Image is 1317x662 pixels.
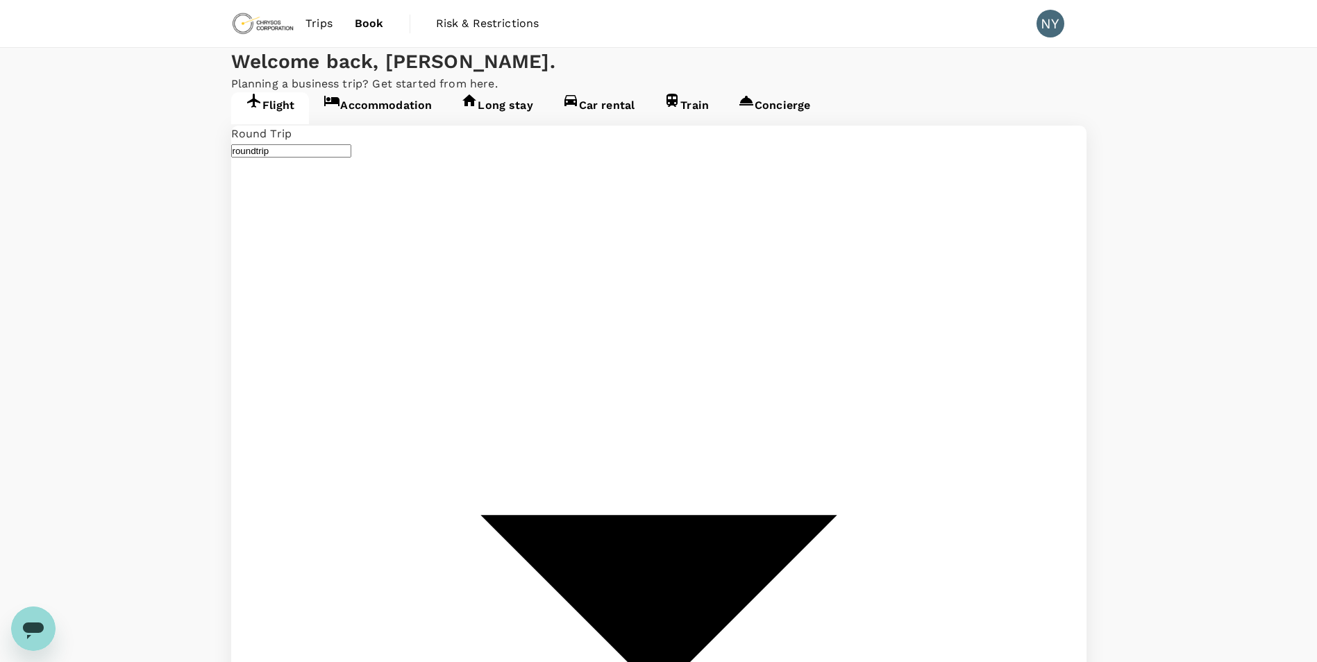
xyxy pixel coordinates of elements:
[231,126,1087,142] div: Round Trip
[305,15,333,32] span: Trips
[11,606,56,651] iframe: Button to launch messaging window
[231,76,1087,92] p: Planning a business trip? Get started from here.
[309,92,446,124] a: Accommodation
[231,8,295,39] img: Chrysos Corporation
[1037,10,1064,37] div: NY
[355,15,384,32] span: Book
[548,92,650,124] a: Car rental
[231,48,1087,76] div: Welcome back , [PERSON_NAME] .
[723,92,825,124] a: Concierge
[231,92,310,124] a: Flight
[649,92,723,124] a: Train
[446,92,547,124] a: Long stay
[436,15,539,32] span: Risk & Restrictions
